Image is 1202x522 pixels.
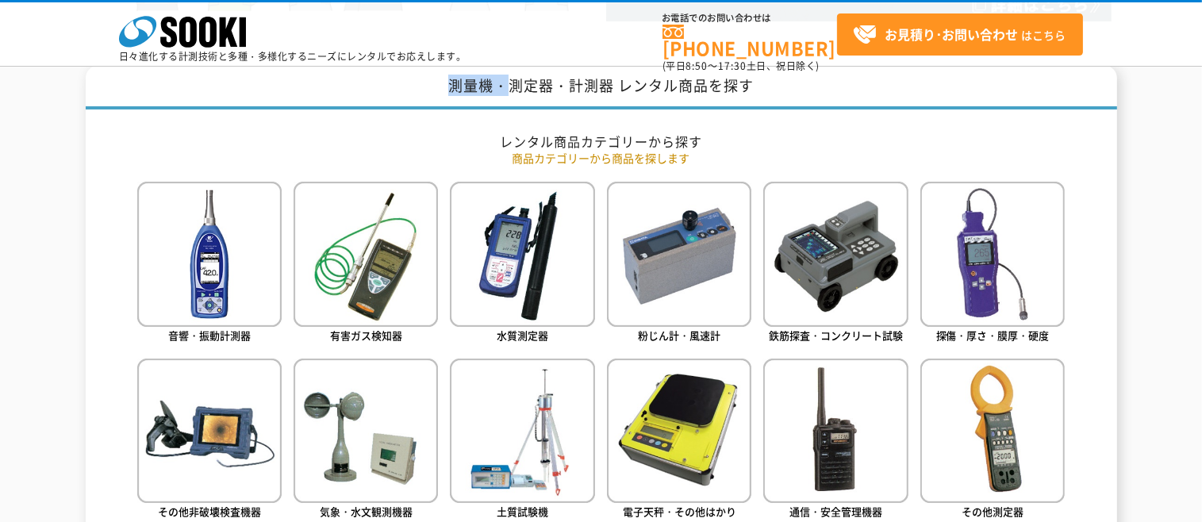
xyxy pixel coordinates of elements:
span: その他測定器 [962,504,1023,519]
img: 探傷・厚さ・膜厚・硬度 [920,182,1065,326]
a: お見積り･お問い合わせはこちら [837,13,1083,56]
span: 鉄筋探査・コンクリート試験 [769,328,903,343]
strong: お見積り･お問い合わせ [885,25,1018,44]
h1: 測量機・測定器・計測器 レンタル商品を探す [86,66,1117,109]
span: 土質試験機 [497,504,548,519]
a: 鉄筋探査・コンクリート試験 [763,182,908,346]
a: 水質測定器 [450,182,594,346]
img: 有害ガス検知器 [294,182,438,326]
img: 水質測定器 [450,182,594,326]
img: 鉄筋探査・コンクリート試験 [763,182,908,326]
span: 粉じん計・風速計 [638,328,720,343]
a: 有害ガス検知器 [294,182,438,346]
img: 音響・振動計測器 [137,182,282,326]
img: 土質試験機 [450,359,594,503]
h2: レンタル商品カテゴリーから探す [137,133,1066,150]
span: (平日 ～ 土日、祝日除く) [662,59,820,73]
a: 探傷・厚さ・膜厚・硬度 [920,182,1065,346]
span: 気象・水文観測機器 [320,504,413,519]
span: その他非破壊検査機器 [158,504,261,519]
span: 8:50 [686,59,709,73]
span: 音響・振動計測器 [168,328,251,343]
p: 商品カテゴリーから商品を探します [137,150,1066,167]
span: はこちら [853,23,1066,47]
a: [PHONE_NUMBER] [662,25,837,57]
span: 探傷・厚さ・膜厚・硬度 [936,328,1050,343]
img: 粉じん計・風速計 [607,182,751,326]
span: 水質測定器 [497,328,548,343]
img: 気象・水文観測機器 [294,359,438,503]
span: お電話でのお問い合わせは [662,13,837,23]
img: その他非破壊検査機器 [137,359,282,503]
span: 電子天秤・その他はかり [623,504,736,519]
span: 有害ガス検知器 [330,328,402,343]
img: その他測定器 [920,359,1065,503]
img: 電子天秤・その他はかり [607,359,751,503]
a: 粉じん計・風速計 [607,182,751,346]
p: 日々進化する計測技術と多種・多様化するニーズにレンタルでお応えします。 [119,52,467,61]
img: 通信・安全管理機器 [763,359,908,503]
span: 17:30 [718,59,747,73]
span: 通信・安全管理機器 [789,504,882,519]
a: 音響・振動計測器 [137,182,282,346]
